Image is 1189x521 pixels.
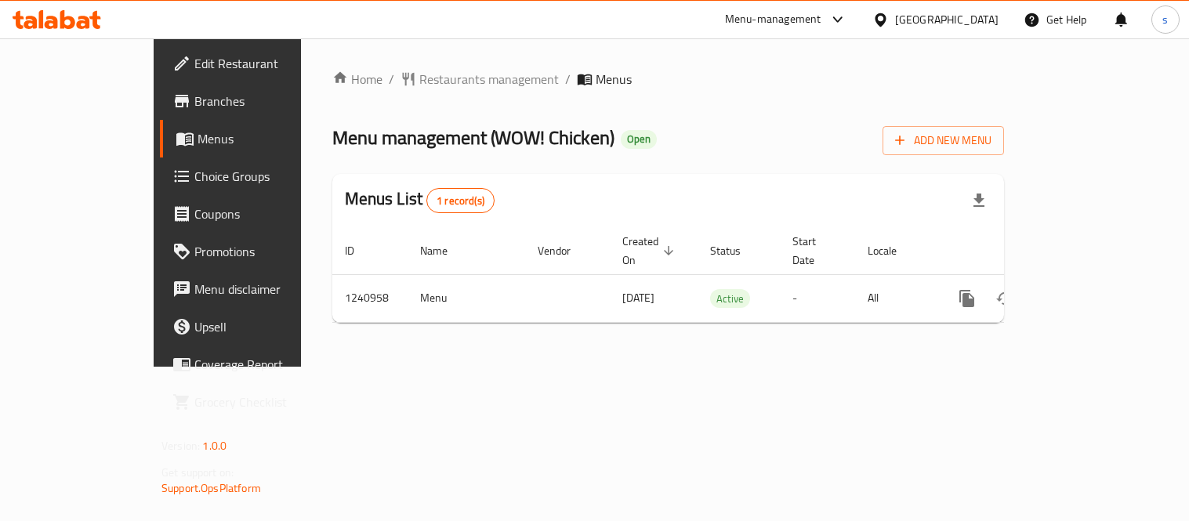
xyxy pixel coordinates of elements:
div: Menu-management [725,10,821,29]
span: Locale [868,241,917,260]
span: Edit Restaurant [194,54,339,73]
li: / [565,70,571,89]
a: Support.OpsPlatform [161,478,261,498]
span: Branches [194,92,339,110]
span: Restaurants management [419,70,559,89]
span: Open [621,132,657,146]
button: Change Status [986,280,1024,317]
a: Coverage Report [160,346,352,383]
li: / [389,70,394,89]
div: [GEOGRAPHIC_DATA] [895,11,999,28]
a: Edit Restaurant [160,45,352,82]
table: enhanced table [332,227,1111,323]
td: All [855,274,936,322]
span: Coverage Report [194,355,339,374]
span: Promotions [194,242,339,261]
th: Actions [936,227,1111,275]
span: Upsell [194,317,339,336]
span: s [1162,11,1168,28]
span: Choice Groups [194,167,339,186]
a: Grocery Checklist [160,383,352,421]
span: Active [710,290,750,308]
h2: Menus List [345,187,495,213]
div: Export file [960,182,998,219]
div: Active [710,289,750,308]
a: Restaurants management [401,70,559,89]
span: Name [420,241,468,260]
a: Home [332,70,382,89]
div: Open [621,130,657,149]
a: Choice Groups [160,157,352,195]
span: Menus [596,70,632,89]
a: Coupons [160,195,352,233]
span: 1.0.0 [202,436,227,456]
span: Created On [622,232,679,270]
td: 1240958 [332,274,408,322]
span: Vendor [538,241,591,260]
span: Get support on: [161,462,234,483]
span: Add New Menu [895,131,991,150]
span: Menu disclaimer [194,280,339,298]
nav: breadcrumb [332,70,1004,89]
span: Status [710,241,761,260]
div: Total records count [426,188,495,213]
span: Menus [198,129,339,148]
span: 1 record(s) [427,194,494,208]
td: Menu [408,274,525,322]
span: Grocery Checklist [194,393,339,411]
a: Upsell [160,308,352,346]
button: Add New Menu [883,126,1004,155]
button: more [948,280,986,317]
span: Start Date [792,232,836,270]
span: Menu management ( WOW! Chicken ) [332,120,614,155]
td: - [780,274,855,322]
span: ID [345,241,375,260]
a: Promotions [160,233,352,270]
span: Coupons [194,204,339,223]
a: Menu disclaimer [160,270,352,308]
a: Menus [160,120,352,157]
a: Branches [160,82,352,120]
span: Version: [161,436,200,456]
span: [DATE] [622,288,654,308]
